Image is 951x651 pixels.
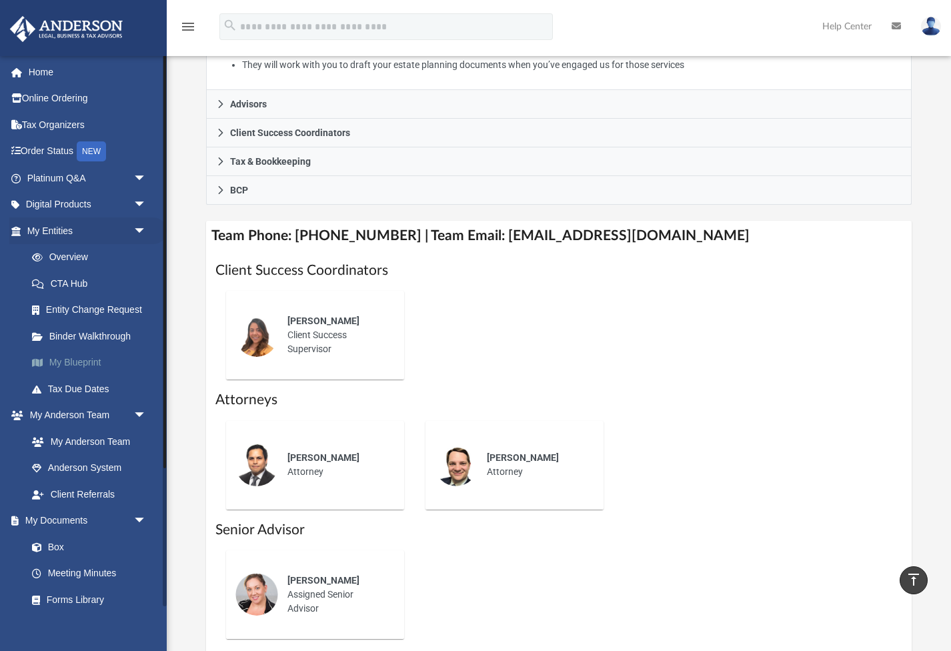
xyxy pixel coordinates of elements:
div: Attorney [478,442,594,488]
a: Online Ordering [9,85,167,112]
img: User Pic [921,17,941,36]
h1: Client Success Coordinators [215,261,902,280]
a: Tax Organizers [9,111,167,138]
div: Attorney [278,442,395,488]
h1: Attorneys [215,390,902,410]
a: My Anderson Team [19,428,153,455]
span: Advisors [230,99,267,109]
a: Platinum Q&Aarrow_drop_down [9,165,167,191]
a: Home [9,59,167,85]
div: Assigned Senior Advisor [278,564,395,625]
span: arrow_drop_down [133,165,160,192]
span: arrow_drop_down [133,508,160,535]
a: Advisors [206,90,912,119]
a: Order StatusNEW [9,138,167,165]
span: [PERSON_NAME] [287,315,359,326]
a: vertical_align_top [900,566,928,594]
div: Client Success Supervisor [278,305,395,366]
i: search [223,18,237,33]
span: Client Success Coordinators [230,128,350,137]
span: [PERSON_NAME] [487,452,559,463]
span: [PERSON_NAME] [287,575,359,586]
img: thumbnail [235,314,278,357]
span: [PERSON_NAME] [287,452,359,463]
i: menu [180,19,196,35]
a: My Anderson Teamarrow_drop_down [9,402,160,429]
span: BCP [230,185,248,195]
a: My Blueprint [19,350,167,376]
a: Entity Change Request [19,297,167,323]
a: Digital Productsarrow_drop_down [9,191,167,218]
i: vertical_align_top [906,572,922,588]
a: Client Referrals [19,481,160,508]
a: menu [180,25,196,35]
h1: Senior Advisor [215,520,902,540]
a: Forms Library [19,586,153,613]
span: arrow_drop_down [133,191,160,219]
a: BCP [206,176,912,205]
a: Client Success Coordinators [206,119,912,147]
div: NEW [77,141,106,161]
a: Anderson System [19,455,160,482]
h4: Team Phone: [PHONE_NUMBER] | Team Email: [EMAIL_ADDRESS][DOMAIN_NAME] [206,221,912,251]
img: Anderson Advisors Platinum Portal [6,16,127,42]
img: thumbnail [235,444,278,486]
a: Meeting Minutes [19,560,160,587]
img: thumbnail [235,573,278,616]
a: Binder Walkthrough [19,323,167,350]
li: They will work with you to draft your estate planning documents when you’ve engaged us for those ... [242,57,902,73]
a: My Entitiesarrow_drop_down [9,217,167,244]
span: arrow_drop_down [133,217,160,245]
img: thumbnail [435,444,478,486]
a: Tax Due Dates [19,376,167,402]
a: Box [19,534,153,560]
a: Tax & Bookkeeping [206,147,912,176]
a: My Documentsarrow_drop_down [9,508,160,534]
span: arrow_drop_down [133,402,160,430]
a: CTA Hub [19,270,167,297]
span: Tax & Bookkeeping [230,157,311,166]
a: Overview [19,244,167,271]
